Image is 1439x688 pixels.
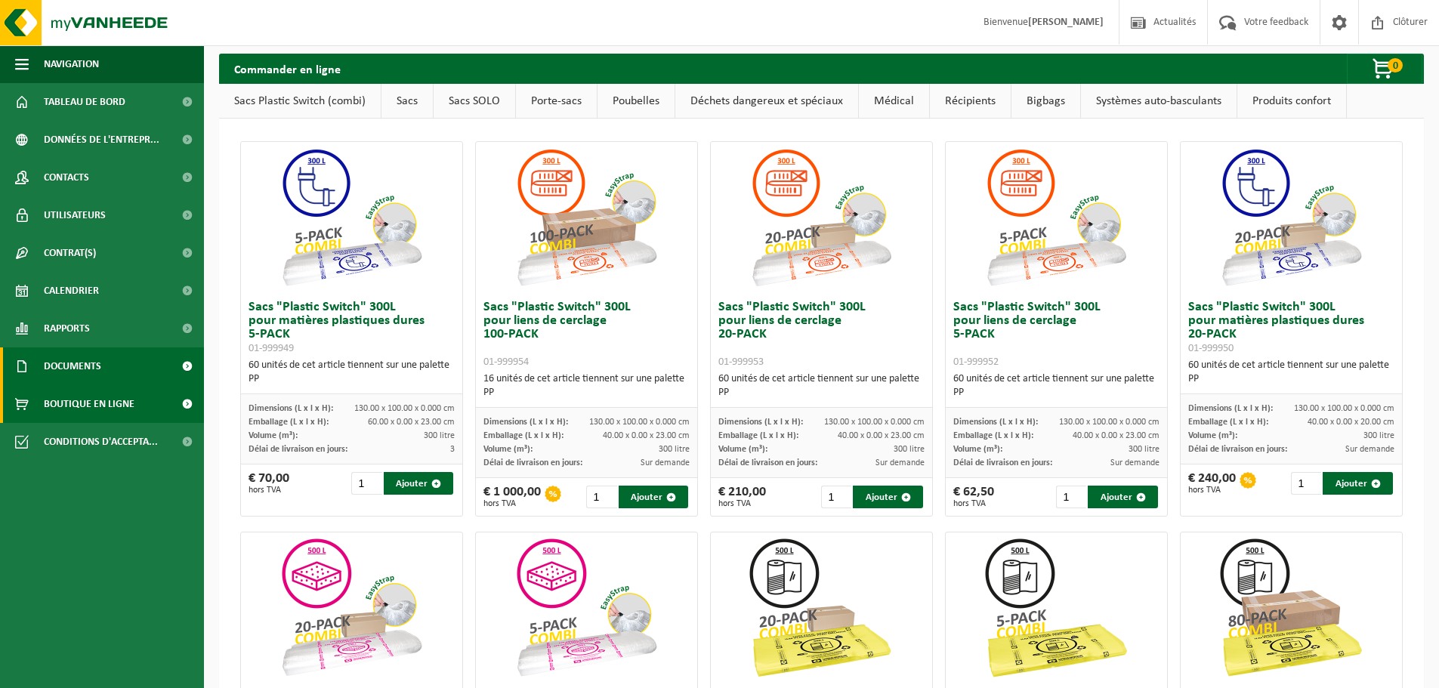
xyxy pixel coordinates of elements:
span: 130.00 x 100.00 x 0.000 cm [589,418,690,427]
span: Sur demande [1110,458,1160,467]
span: Documents [44,347,101,385]
div: € 62,50 [953,486,994,508]
span: 130.00 x 100.00 x 0.000 cm [354,404,455,413]
a: Produits confort [1237,84,1346,119]
span: Volume (m³): [718,445,767,454]
span: Navigation [44,45,99,83]
a: Sacs Plastic Switch (combi) [219,84,381,119]
div: 16 unités de cet article tiennent sur une palette [483,372,690,400]
span: 300 litre [1363,431,1394,440]
span: 01-999953 [718,356,764,368]
span: Délai de livraison en jours: [1188,445,1287,454]
span: Emballage (L x l x H): [1188,418,1268,427]
img: 01-999955 [511,532,662,683]
span: Données de l'entrepr... [44,121,159,159]
span: Contrat(s) [44,234,96,272]
div: 60 unités de cet article tiennent sur une palette [953,372,1160,400]
img: 01-999952 [980,142,1132,293]
div: 60 unités de cet article tiennent sur une palette [1188,359,1394,386]
span: Dimensions (L x l x H): [718,418,803,427]
button: 0 [1347,54,1422,84]
div: € 210,00 [718,486,766,508]
span: 300 litre [424,431,455,440]
span: hors TVA [249,486,289,495]
img: 01-999968 [1215,532,1366,683]
span: Emballage (L x l x H): [953,431,1033,440]
span: Boutique en ligne [44,385,134,423]
span: 130.00 x 100.00 x 0.000 cm [1059,418,1160,427]
a: Systèmes auto-basculants [1081,84,1237,119]
span: Volume (m³): [953,445,1002,454]
span: Délai de livraison en jours: [953,458,1052,467]
span: Utilisateurs [44,196,106,234]
span: 60.00 x 0.00 x 23.00 cm [368,418,455,427]
span: 300 litre [1129,445,1160,454]
span: 130.00 x 100.00 x 0.000 cm [824,418,925,427]
span: 40.00 x 0.00 x 23.00 cm [1073,431,1160,440]
span: Dimensions (L x l x H): [483,418,568,427]
span: Volume (m³): [483,445,533,454]
div: € 70,00 [249,472,289,495]
span: Rapports [44,310,90,347]
span: 130.00 x 100.00 x 0.000 cm [1294,404,1394,413]
img: 01-999949 [276,142,427,293]
a: Récipients [930,84,1011,119]
span: Conditions d'accepta... [44,423,158,461]
span: 40.00 x 0.00 x 23.00 cm [838,431,925,440]
h3: Sacs "Plastic Switch" 300L pour liens de cerclage 20-PACK [718,301,925,369]
span: 300 litre [894,445,925,454]
div: € 1 000,00 [483,486,541,508]
span: hors TVA [953,499,994,508]
span: 01-999949 [249,343,294,354]
span: Emballage (L x l x H): [718,431,798,440]
button: Ajouter [619,486,689,508]
span: Dimensions (L x l x H): [953,418,1038,427]
a: Médical [859,84,929,119]
a: Sacs SOLO [434,84,515,119]
a: Poubelles [598,84,675,119]
span: Délai de livraison en jours: [249,445,347,454]
h3: Sacs "Plastic Switch" 300L pour matières plastiques dures 20-PACK [1188,301,1394,355]
span: Contacts [44,159,89,196]
h3: Sacs "Plastic Switch" 300L pour liens de cerclage 5-PACK [953,301,1160,369]
span: Sur demande [875,458,925,467]
span: Emballage (L x l x H): [483,431,564,440]
span: Sur demande [1345,445,1394,454]
input: 1 [821,486,851,508]
span: Sur demande [641,458,690,467]
span: hors TVA [1188,486,1236,495]
h2: Commander en ligne [219,54,356,83]
span: Dimensions (L x l x H): [1188,404,1273,413]
div: 60 unités de cet article tiennent sur une palette [718,372,925,400]
img: 01-999953 [746,142,897,293]
a: Porte-sacs [516,84,597,119]
div: 60 unités de cet article tiennent sur une palette [249,359,455,386]
span: Calendrier [44,272,99,310]
a: Déchets dangereux et spéciaux [675,84,858,119]
h3: Sacs "Plastic Switch" 300L pour matières plastiques dures 5-PACK [249,301,455,355]
img: 01-999964 [746,532,897,683]
h3: Sacs "Plastic Switch" 300L pour liens de cerclage 100-PACK [483,301,690,369]
div: PP [483,386,690,400]
div: € 240,00 [1188,472,1236,495]
span: Délai de livraison en jours: [483,458,582,467]
input: 1 [351,472,381,495]
span: Emballage (L x l x H): [249,418,329,427]
button: Ajouter [1088,486,1158,508]
a: Sacs [381,84,433,119]
span: 01-999950 [1188,343,1234,354]
div: PP [249,372,455,386]
strong: [PERSON_NAME] [1028,17,1104,28]
span: 3 [450,445,455,454]
span: Dimensions (L x l x H): [249,404,333,413]
button: Ajouter [384,472,454,495]
img: 01-999963 [980,532,1132,683]
div: PP [1188,372,1394,386]
img: 01-999950 [1215,142,1366,293]
input: 1 [1056,486,1086,508]
span: 40.00 x 0.00 x 23.00 cm [603,431,690,440]
span: Tableau de bord [44,83,125,121]
img: 01-999954 [511,142,662,293]
input: 1 [1291,472,1321,495]
span: 300 litre [659,445,690,454]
